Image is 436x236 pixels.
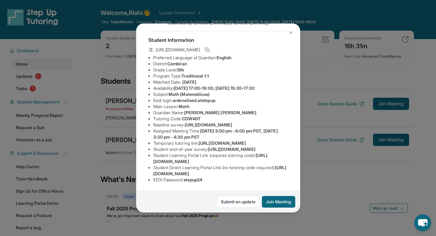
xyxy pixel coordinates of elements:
span: English [217,55,232,60]
span: Math (Matemáticas) [169,92,210,97]
li: Temporary tutoring link : [153,140,288,146]
span: Traditional 1:1 [181,73,209,78]
li: Assigned Meeting Time : [153,128,288,140]
li: Availability: [153,85,288,91]
li: Eedi login : [153,97,288,103]
span: Math [179,104,189,109]
span: [DATE] [182,79,196,85]
span: 5th [177,67,184,72]
button: chat-button [414,214,431,231]
li: District: [153,61,288,67]
span: [URL][DOMAIN_NAME] [156,47,200,53]
span: Cambrian [167,61,187,66]
li: Student Learning Portal Link (requires tutoring code) : [153,152,288,165]
span: [URL][DOMAIN_NAME] [185,122,232,127]
span: [DATE] 17:00-19:00, [DATE] 15:30-17:30 [173,85,255,91]
li: Student end-of-year survey : [153,146,288,152]
span: [DATE] 5:00 pm - 6:00 pm PST, [DATE] 3:30 pm - 4:30 pm PST [153,128,278,140]
li: Student Direct Learning Portal Link (no tutoring code required) : [153,165,288,177]
span: CDW4DT [182,116,201,121]
li: Subject : [153,91,288,97]
button: Copy link [203,46,211,53]
li: Guardian Name : [153,110,288,116]
li: Preferred Language of Guardian: [153,55,288,61]
span: stepup24 [184,177,203,182]
h4: Student Information [148,36,288,44]
img: Close Icon [289,30,293,35]
li: Grade Level: [153,67,288,73]
button: Join Meeting [262,196,295,208]
li: EEDI Password : [153,177,288,183]
li: Program Type: [153,73,288,79]
a: Submit an update [217,196,259,208]
span: ardenelised.atstepup [173,98,215,103]
li: Baseline survey : [153,122,288,128]
span: [URL][DOMAIN_NAME] [199,140,246,146]
li: Tutoring Code : [153,116,288,122]
li: Main Lesson : [153,103,288,110]
li: Matched Date: [153,79,288,85]
span: [PERSON_NAME] [PERSON_NAME] [184,110,257,115]
span: [URL][DOMAIN_NAME] [208,147,255,152]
